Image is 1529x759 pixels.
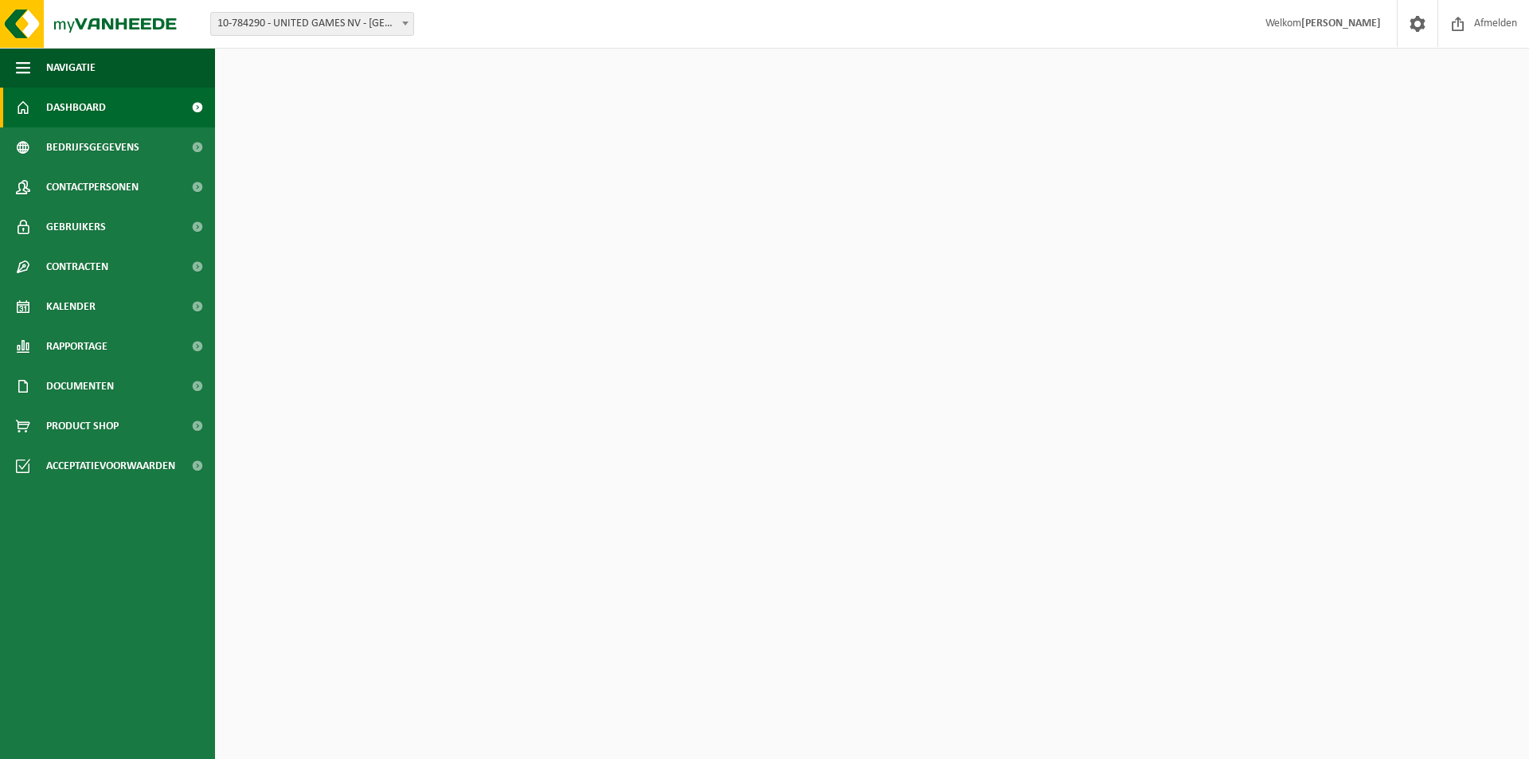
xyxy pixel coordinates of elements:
[211,13,413,35] span: 10-784290 - UNITED GAMES NV - GENT
[46,446,175,486] span: Acceptatievoorwaarden
[46,48,96,88] span: Navigatie
[46,287,96,327] span: Kalender
[46,247,108,287] span: Contracten
[46,207,106,247] span: Gebruikers
[1301,18,1381,29] strong: [PERSON_NAME]
[46,366,114,406] span: Documenten
[46,127,139,167] span: Bedrijfsgegevens
[46,88,106,127] span: Dashboard
[46,167,139,207] span: Contactpersonen
[210,12,414,36] span: 10-784290 - UNITED GAMES NV - GENT
[46,327,108,366] span: Rapportage
[46,406,119,446] span: Product Shop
